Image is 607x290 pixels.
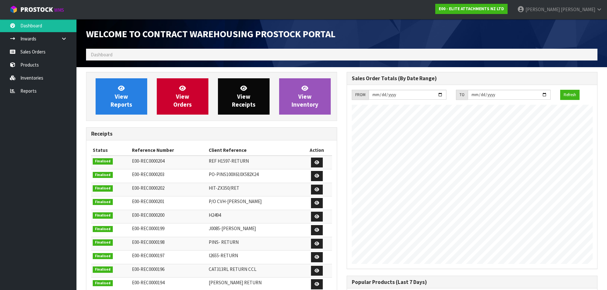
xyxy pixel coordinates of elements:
span: [PERSON_NAME] [561,6,595,12]
span: P/O CVH-[PERSON_NAME] [209,198,262,204]
span: Finalised [93,199,113,205]
span: PINS- RETURN [209,239,239,245]
span: ProStock [20,5,53,14]
h3: Receipts [91,131,332,137]
strong: E00 - ELITE ATTACHMENTS NZ LTD [439,6,504,11]
span: View Inventory [292,84,318,108]
span: CAT313RL RETURN CCL [209,266,257,272]
button: Refresh [560,90,580,100]
th: Action [302,145,332,155]
span: [PERSON_NAME] RETURN [209,279,262,286]
span: HIT-ZX350/RET [209,185,239,191]
span: [PERSON_NAME] [525,6,560,12]
span: Finalised [93,253,113,259]
span: E00-REC0000197 [132,252,164,258]
a: ViewOrders [157,78,208,115]
span: J0085-[PERSON_NAME] [209,225,256,231]
th: Reference Number [130,145,207,155]
a: ViewReceipts [218,78,270,115]
span: REF H1597-RETURN [209,158,249,164]
span: E00-REC0000201 [132,198,164,204]
span: Finalised [93,185,113,192]
span: E00-REC0000203 [132,171,164,177]
div: FROM [352,90,369,100]
span: E00-REC0000204 [132,158,164,164]
span: PO-PINS100X610X582X24 [209,171,258,177]
img: cube-alt.png [10,5,18,13]
th: Client Reference [207,145,302,155]
a: ViewInventory [279,78,331,115]
span: E00-REC0000196 [132,266,164,272]
span: Finalised [93,266,113,273]
span: I2655-RETURN [209,252,238,258]
span: Welcome to Contract Warehousing ProStock Portal [86,28,336,40]
span: Finalised [93,280,113,286]
span: Finalised [93,158,113,165]
h3: Sales Order Totals (By Date Range) [352,75,593,81]
span: View Orders [173,84,192,108]
th: Status [91,145,130,155]
span: Finalised [93,172,113,178]
span: Finalised [93,226,113,232]
span: E00-REC0000202 [132,185,164,191]
span: E00-REC0000198 [132,239,164,245]
span: E00-REC0000199 [132,225,164,231]
small: WMS [54,7,64,13]
span: E00-REC0000200 [132,212,164,218]
span: Finalised [93,212,113,219]
span: View Receipts [232,84,256,108]
div: TO [456,90,468,100]
span: View Reports [111,84,132,108]
span: H2494 [209,212,221,218]
span: Finalised [93,239,113,246]
span: Dashboard [91,52,112,58]
span: E00-REC0000194 [132,279,164,286]
h3: Popular Products (Last 7 Days) [352,279,593,285]
a: ViewReports [96,78,147,115]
